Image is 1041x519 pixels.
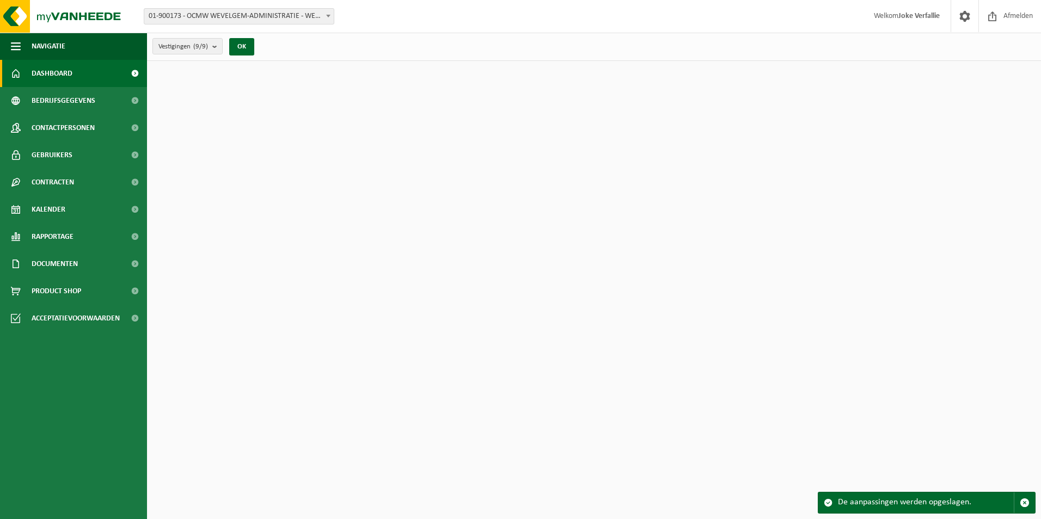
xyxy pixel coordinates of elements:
[229,38,254,55] button: OK
[144,8,334,24] span: 01-900173 - OCMW WEVELGEM-ADMINISTRATIE - WEVELGEM
[32,223,74,250] span: Rapportage
[32,114,95,141] span: Contactpersonen
[32,60,72,87] span: Dashboard
[158,39,208,55] span: Vestigingen
[32,305,120,332] span: Acceptatievoorwaarden
[32,141,72,169] span: Gebruikers
[898,12,940,20] strong: Joke Verfallie
[32,250,78,277] span: Documenten
[144,9,334,24] span: 01-900173 - OCMW WEVELGEM-ADMINISTRATIE - WEVELGEM
[32,169,74,196] span: Contracten
[838,492,1014,513] div: De aanpassingen werden opgeslagen.
[193,43,208,50] count: (9/9)
[152,38,223,54] button: Vestigingen(9/9)
[32,33,65,60] span: Navigatie
[32,87,95,114] span: Bedrijfsgegevens
[32,277,81,305] span: Product Shop
[32,196,65,223] span: Kalender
